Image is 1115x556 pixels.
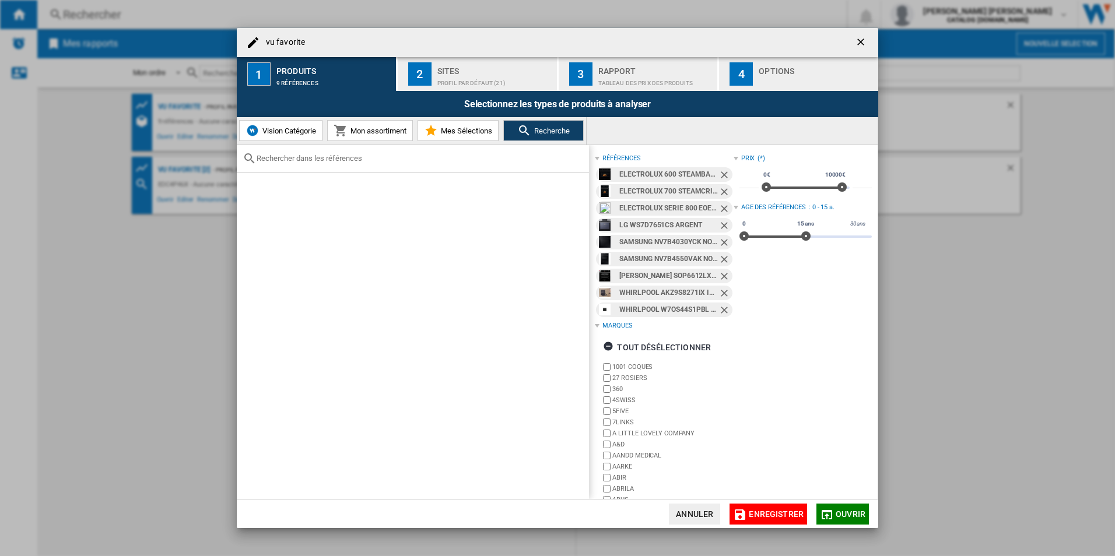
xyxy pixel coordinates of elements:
[503,120,584,141] button: Recherche
[612,374,733,382] label: 27 ROSIERS
[599,253,611,265] img: darty
[749,509,804,519] span: Enregistrer
[718,304,732,318] ng-md-icon: Retirer
[569,62,592,86] div: 3
[612,429,733,438] label: A LITTLE LOVELY COMPANY
[762,170,772,180] span: 0€
[619,167,718,182] div: ELECTROLUX 600 STEAMBAKE EOD6P67WH NOIR
[612,462,733,471] label: AARKE
[730,62,753,86] div: 4
[237,57,397,91] button: 1 Produits 9 références
[438,126,492,135] span: Mes Sélections
[599,236,611,248] img: 8806094500042_h_f_l_0
[603,363,611,371] input: brand.name
[603,430,611,437] input: brand.name
[327,120,413,141] button: Mon assortiment
[816,504,869,525] button: Ouvrir
[602,154,640,163] div: références
[855,36,869,50] ng-md-icon: getI18NText('BUTTONS.CLOSE_DIALOG')
[599,287,611,298] img: 1e166e98515d413ea246af3c3b65fb64.webp
[437,62,552,74] div: Sites
[599,168,611,180] img: 7333394042404_h_f_l_0
[437,74,552,86] div: Profil par défaut (21)
[619,235,718,249] div: SAMSUNG NV7B4030YCK NOIR
[612,385,733,393] label: 360
[603,385,611,393] input: brand.name
[237,91,878,117] div: Selectionnez les types de produits à analyser
[603,396,611,404] input: brand.name
[759,62,874,74] div: Options
[823,170,847,180] span: 10000€
[718,254,732,268] ng-md-icon: Retirer
[612,473,733,482] label: ABIR
[603,418,611,426] input: brand.name
[848,219,867,228] span: 30 ans
[599,185,611,197] img: darty
[260,37,305,48] h4: vu favorite
[612,440,733,449] label: A&D
[246,124,260,138] img: wiser-icon-blue.png
[418,120,499,141] button: Mes Sélections
[598,74,713,86] div: Tableau des prix des produits
[669,504,720,525] button: Annuler
[559,57,719,91] button: 3 Rapport Tableau des prix des produits
[718,169,732,183] ng-md-icon: Retirer
[836,509,865,519] span: Ouvrir
[603,496,611,504] input: brand.name
[603,407,611,415] input: brand.name
[612,484,733,493] label: ABRILA
[612,363,733,371] label: 1001 COQUES
[619,269,718,283] div: [PERSON_NAME] SOP6612LX INOX
[612,418,733,427] label: 7LINKS
[603,452,611,459] input: brand.name
[603,485,611,492] input: brand.name
[408,62,432,86] div: 2
[718,270,732,284] ng-md-icon: Retirer
[619,218,718,233] div: LG WS7D7651CS ARGENT
[603,474,611,481] input: brand.name
[599,304,611,315] img: 901a1662257145369f9b4d8c37400aac.webp
[603,463,611,470] input: brand.name
[612,451,733,460] label: AANDD MEDICAL
[619,302,718,317] div: WHIRLPOOL W7OS44S1PBL NOIR
[603,337,711,358] div: tout désélectionner
[257,154,583,163] input: Rechercher dans les références
[599,270,611,281] img: 7d41afbba42b37fd19ba170164faee35.jpg
[718,287,732,301] ng-md-icon: Retirer
[718,203,732,217] ng-md-icon: Retirer
[730,504,807,525] button: Enregistrer
[741,203,806,212] div: Age des références
[619,184,718,199] div: ELECTROLUX 700 STEAMCRISP EOC6P56H NOIR
[348,126,406,135] span: Mon assortiment
[619,201,718,216] div: ELECTROLUX SERIE 800 EOE8P19WW INOX
[741,219,748,228] span: 0
[603,374,611,382] input: brand.name
[718,220,732,234] ng-md-icon: Retirer
[612,407,733,416] label: 5FIVE
[612,396,733,404] label: 4SWISS
[718,186,732,200] ng-md-icon: Retirer
[260,126,316,135] span: Vision Catégorie
[598,62,713,74] div: Rapport
[602,321,632,330] div: Marques
[247,62,271,86] div: 1
[603,441,611,448] input: brand.name
[239,120,322,141] button: Vision Catégorie
[718,237,732,251] ng-md-icon: Retirer
[850,31,874,54] button: getI18NText('BUTTONS.CLOSE_DIALOG')
[398,57,558,91] button: 2 Sites Profil par défaut (21)
[531,126,570,135] span: Recherche
[719,57,878,91] button: 4 Options
[599,219,611,231] img: 8806084889133_h_f_l_0
[276,74,391,86] div: 9 références
[809,203,872,212] div: : 0 - 15 a.
[619,286,718,300] div: WHIRLPOOL AKZ9S8271IX INOX
[795,219,816,228] span: 15 ans
[599,337,714,358] button: tout désélectionner
[599,202,611,214] img: empty.gif
[276,62,391,74] div: Produits
[619,252,718,266] div: SAMSUNG NV7B4550VAK NOIR
[612,495,733,504] label: ABUS
[741,154,755,163] div: Prix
